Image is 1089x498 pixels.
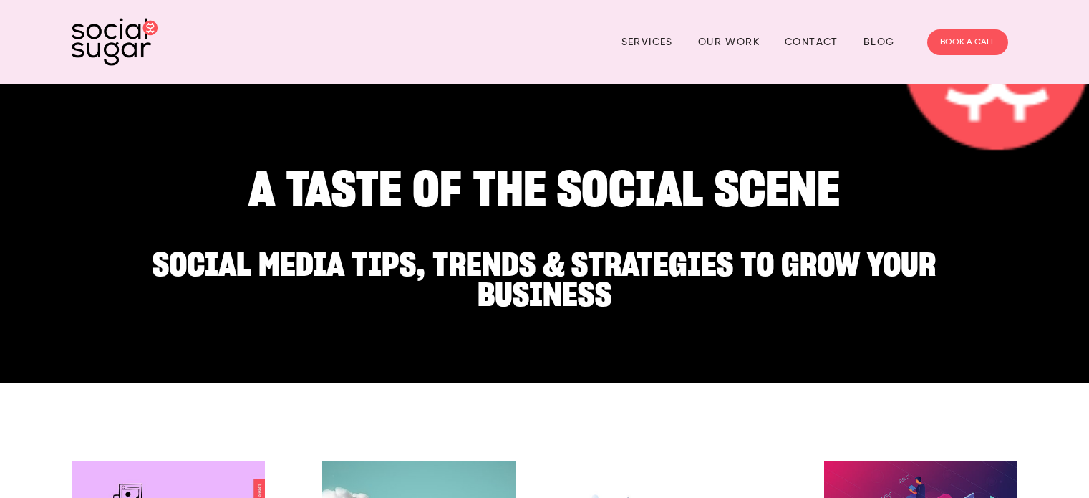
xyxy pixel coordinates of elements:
[72,18,158,66] img: SocialSugar
[785,31,838,53] a: Contact
[136,235,952,309] h2: Social Media Tips, Trends & Strategies to Grow Your Business
[136,167,952,211] h1: A TASTE OF THE SOCIAL SCENE
[927,29,1008,55] a: BOOK A CALL
[621,31,673,53] a: Services
[863,31,895,53] a: Blog
[698,31,760,53] a: Our Work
